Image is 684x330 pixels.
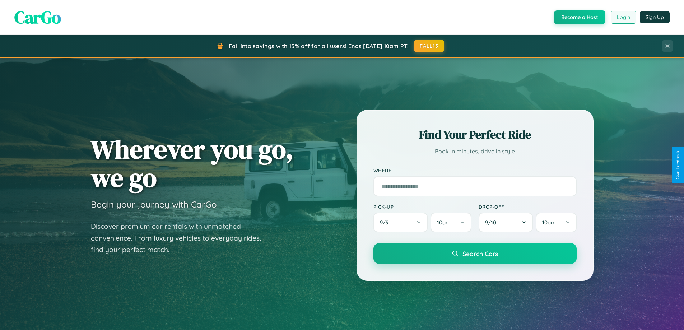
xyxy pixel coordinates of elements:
[229,42,409,50] span: Fall into savings with 15% off for all users! Ends [DATE] 10am PT.
[414,40,444,52] button: FALL15
[91,220,270,256] p: Discover premium car rentals with unmatched convenience. From luxury vehicles to everyday rides, ...
[554,10,605,24] button: Become a Host
[373,167,577,173] label: Where
[91,135,293,192] h1: Wherever you go, we go
[542,219,556,226] span: 10am
[373,243,577,264] button: Search Cars
[373,213,428,232] button: 9/9
[373,146,577,157] p: Book in minutes, drive in style
[14,5,61,29] span: CarGo
[91,199,217,210] h3: Begin your journey with CarGo
[640,11,670,23] button: Sign Up
[611,11,636,24] button: Login
[437,219,451,226] span: 10am
[479,213,533,232] button: 9/10
[462,250,498,257] span: Search Cars
[373,127,577,143] h2: Find Your Perfect Ride
[380,219,392,226] span: 9 / 9
[431,213,471,232] button: 10am
[479,204,577,210] label: Drop-off
[675,150,680,180] div: Give Feedback
[485,219,500,226] span: 9 / 10
[536,213,576,232] button: 10am
[373,204,471,210] label: Pick-up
